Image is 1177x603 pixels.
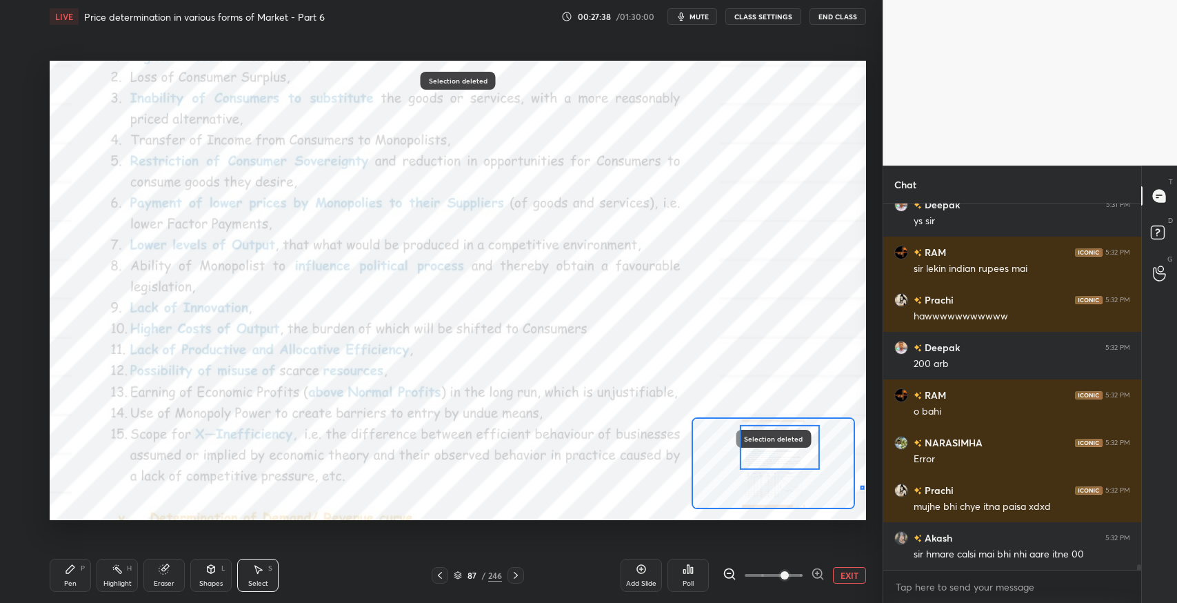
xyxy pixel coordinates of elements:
[1168,215,1173,226] p: D
[1169,177,1173,187] p: T
[1105,391,1130,399] div: 5:32 PM
[1105,486,1130,495] div: 5:32 PM
[883,204,1141,570] div: grid
[1105,296,1130,304] div: 5:32 PM
[914,500,1130,514] div: mujhe bhi chye itna paisa xdxd
[914,535,922,542] img: no-rating-badge.077c3623.svg
[922,435,983,450] h6: NARASIMHA
[894,388,908,402] img: 7f7af937629d49ce85bbe57edc29e0e0.jpg
[84,10,325,23] h4: Price determination in various forms of Market - Part 6
[1075,391,1103,399] img: iconic-dark.1390631f.png
[1105,439,1130,447] div: 5:32 PM
[199,580,223,587] div: Shapes
[914,262,1130,276] div: sir lekin indian rupees mai
[914,357,1130,371] div: 200 arb
[914,310,1130,324] div: hawwwwwwwwwww
[922,388,946,402] h6: RAM
[429,77,487,84] p: Selection deleted
[1075,439,1103,447] img: iconic-dark.1390631f.png
[81,565,85,572] div: P
[248,580,268,587] div: Select
[1105,534,1130,542] div: 5:32 PM
[922,483,954,497] h6: Prachi
[894,531,908,545] img: 731bb12b01eb445b9ee835ffc7339574.jpg
[626,580,656,587] div: Add Slide
[914,453,1130,466] div: Error
[809,8,866,25] button: End Class
[914,405,1130,419] div: o bahi
[922,197,960,212] h6: Deepak
[64,580,77,587] div: Pen
[127,565,132,572] div: H
[833,567,866,584] button: EXIT
[268,565,272,572] div: S
[1167,254,1173,264] p: G
[481,571,485,580] div: /
[922,340,960,355] h6: Deepak
[154,580,174,587] div: Eraser
[922,531,952,545] h6: Akash
[683,580,694,587] div: Poll
[914,201,922,209] img: no-rating-badge.077c3623.svg
[667,8,717,25] button: mute
[894,341,908,355] img: 7583716aad9443be9b0c998d6339928e.jpg
[1075,296,1103,304] img: iconic-dark.1390631f.png
[914,249,922,257] img: no-rating-badge.077c3623.svg
[914,487,922,495] img: no-rating-badge.077c3623.svg
[1106,201,1130,209] div: 5:31 PM
[894,246,908,259] img: 7f7af937629d49ce85bbe57edc29e0e0.jpg
[50,8,79,25] div: LIVE
[221,565,225,572] div: L
[690,12,709,21] span: mute
[883,166,927,203] p: Chat
[894,436,908,450] img: f79256170e024a8cb1ec20230806f902.jpg
[914,392,922,399] img: no-rating-badge.077c3623.svg
[894,484,908,497] img: dab8c910bee04a62b87f3bf08be341df.jpg
[488,569,502,582] div: 246
[103,580,132,587] div: Highlight
[914,215,1130,228] div: ys sir
[725,8,801,25] button: CLASS SETTINGS
[894,293,908,307] img: dab8c910bee04a62b87f3bf08be341df.jpg
[914,344,922,352] img: no-rating-badge.077c3623.svg
[914,439,922,447] img: no-rating-badge.077c3623.svg
[1105,248,1130,257] div: 5:32 PM
[922,293,954,307] h6: Prachi
[922,245,946,259] h6: RAM
[914,548,1130,562] div: sir hmare calsi mai bhi nhi aare itne 00
[1075,248,1103,257] img: iconic-dark.1390631f.png
[1105,344,1130,352] div: 5:32 PM
[914,297,922,304] img: no-rating-badge.077c3623.svg
[465,571,479,580] div: 87
[894,198,908,212] img: 7583716aad9443be9b0c998d6339928e.jpg
[1075,486,1103,495] img: iconic-dark.1390631f.png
